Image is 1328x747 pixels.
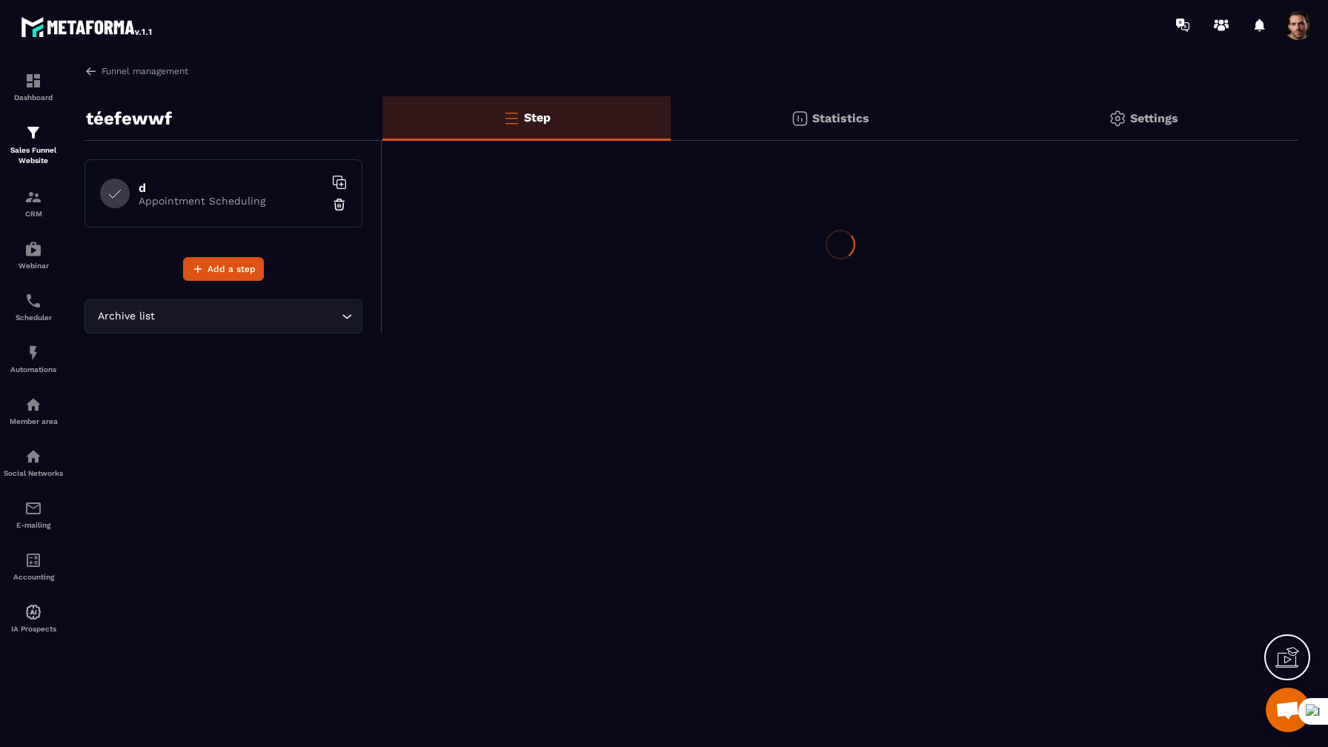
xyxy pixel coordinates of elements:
[4,540,63,592] a: accountantaccountantAccounting
[791,110,809,127] img: stats.20deebd0.svg
[332,197,347,212] img: trash
[21,13,154,40] img: logo
[4,210,63,218] p: CRM
[24,124,42,142] img: formation
[24,344,42,362] img: automations
[4,281,63,333] a: schedulerschedulerScheduler
[24,292,42,310] img: scheduler
[4,93,63,102] p: Dashboard
[4,436,63,488] a: social-networksocial-networkSocial Networks
[812,111,869,125] p: Statistics
[4,625,63,633] p: IA Prospects
[207,262,256,276] span: Add a step
[183,257,264,281] button: Add a step
[84,64,188,78] a: Funnel management
[4,61,63,113] a: formationformationDashboard
[4,262,63,270] p: Webinar
[84,64,98,78] img: arrow
[524,110,551,124] p: Step
[1109,110,1126,127] img: setting-gr.5f69749f.svg
[4,521,63,529] p: E-mailing
[24,499,42,517] img: email
[24,396,42,414] img: automations
[4,113,63,177] a: formationformationSales Funnel Website
[4,385,63,436] a: automationsautomationsMember area
[94,308,158,325] span: Archive list
[502,109,520,127] img: bars-o.4a397970.svg
[4,313,63,322] p: Scheduler
[139,195,324,207] p: Appointment Scheduling
[1266,688,1310,732] div: Mở cuộc trò chuyện
[24,603,42,621] img: automations
[4,573,63,581] p: Accounting
[158,308,338,325] input: Search for option
[24,188,42,206] img: formation
[4,333,63,385] a: automationsautomationsAutomations
[84,299,362,333] div: Search for option
[4,145,63,166] p: Sales Funnel Website
[1130,111,1178,125] p: Settings
[4,365,63,373] p: Automations
[4,469,63,477] p: Social Networks
[4,417,63,425] p: Member area
[4,177,63,229] a: formationformationCRM
[86,104,172,133] p: téefewwf
[139,181,324,195] h6: d
[24,551,42,569] img: accountant
[24,448,42,465] img: social-network
[4,488,63,540] a: emailemailE-mailing
[4,229,63,281] a: automationsautomationsWebinar
[24,240,42,258] img: automations
[24,72,42,90] img: formation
